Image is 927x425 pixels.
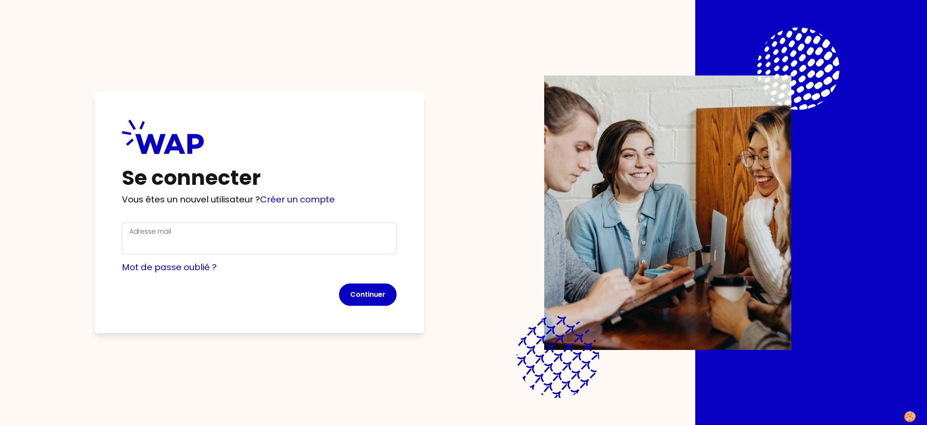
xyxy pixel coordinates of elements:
p: Vous êtes un nouvel utilisateur ? [122,193,397,205]
a: Mot de passe oublié ? [122,261,217,273]
a: Créer un compte [260,193,335,205]
label: Adresse mail [129,226,171,236]
img: Description [544,75,791,350]
button: Continuer [339,283,397,306]
h1: Se connecter [122,168,397,188]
